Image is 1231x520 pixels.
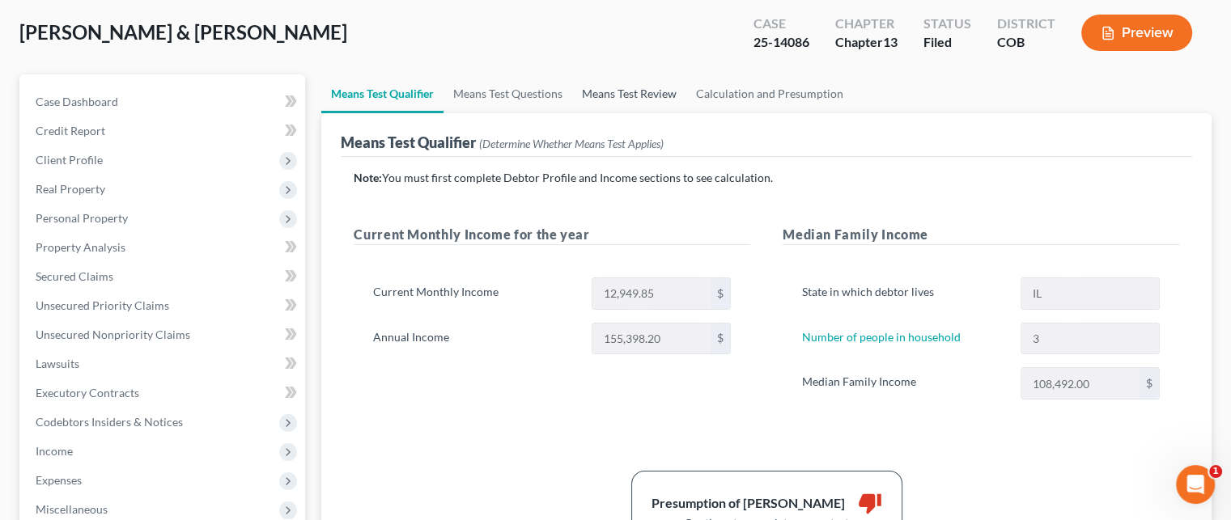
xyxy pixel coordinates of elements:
[592,278,711,309] input: 0.00
[572,74,686,113] a: Means Test Review
[794,277,1012,310] label: State in which debtor lives
[23,320,305,349] a: Unsecured Nonpriority Claims
[354,171,382,184] strong: Note:
[652,494,845,513] div: Presumption of [PERSON_NAME]
[1021,278,1159,309] input: State
[923,15,971,33] div: Status
[36,473,82,487] span: Expenses
[1021,323,1159,354] input: --
[341,133,664,152] div: Means Test Qualifier
[883,34,898,49] span: 13
[36,502,108,516] span: Miscellaneous
[354,225,750,245] h5: Current Monthly Income for the year
[835,15,898,33] div: Chapter
[802,330,961,344] a: Number of people in household
[36,124,105,137] span: Credit Report
[23,291,305,320] a: Unsecured Priority Claims
[36,269,113,283] span: Secured Claims
[711,323,730,354] div: $
[1140,368,1159,399] div: $
[794,367,1012,400] label: Median Family Income
[997,15,1055,33] div: District
[23,87,305,116] a: Case Dashboard
[1081,15,1192,51] button: Preview
[365,323,583,355] label: Annual Income
[835,33,898,52] div: Chapter
[23,378,305,408] a: Executory Contracts
[711,278,730,309] div: $
[686,74,853,113] a: Calculation and Presumption
[36,211,128,225] span: Personal Property
[23,116,305,146] a: Credit Report
[36,415,183,429] span: Codebtors Insiders & Notices
[479,137,664,150] span: (Determine Whether Means Test Applies)
[365,277,583,310] label: Current Monthly Income
[36,357,79,370] span: Lawsuits
[1021,368,1140,399] input: 0.00
[36,95,118,108] span: Case Dashboard
[753,15,809,33] div: Case
[36,328,190,341] span: Unsecured Nonpriority Claims
[1176,465,1215,504] iframe: Intercom live chat
[36,298,169,312] span: Unsecured Priority Claims
[23,349,305,378] a: Lawsuits
[19,20,347,44] span: [PERSON_NAME] & [PERSON_NAME]
[753,33,809,52] div: 25-14086
[592,323,711,354] input: 0.00
[444,74,572,113] a: Means Test Questions
[1209,465,1222,478] span: 1
[36,386,139,400] span: Executory Contracts
[23,233,305,262] a: Property Analysis
[23,262,305,291] a: Secured Claims
[923,33,971,52] div: Filed
[321,74,444,113] a: Means Test Qualifier
[997,33,1055,52] div: COB
[36,240,125,254] span: Property Analysis
[36,182,105,196] span: Real Property
[783,225,1179,245] h5: Median Family Income
[858,491,882,515] i: thumb_down
[36,153,103,167] span: Client Profile
[354,170,1179,186] p: You must first complete Debtor Profile and Income sections to see calculation.
[36,444,73,458] span: Income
